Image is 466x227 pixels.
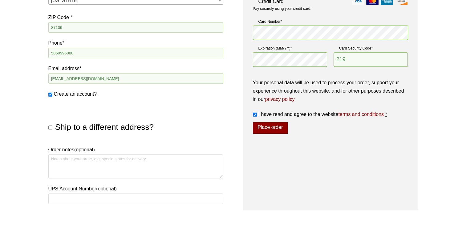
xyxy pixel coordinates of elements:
[48,185,223,193] label: UPS Account Number
[48,145,223,154] label: Order notes
[48,64,223,73] label: Email address
[253,122,288,134] button: Place order
[253,16,408,72] fieldset: Payment Info
[253,45,327,51] label: Expiration (MM/YY)
[48,125,52,129] input: Ship to a different address?
[338,112,384,117] a: terms and conditions
[48,93,52,97] input: Create an account?
[258,112,384,117] span: I have read and agree to the website
[334,52,408,67] input: CSC
[253,113,257,117] input: I have read and agree to the websiteterms and conditions *
[265,97,294,102] a: privacy policy
[48,13,223,22] label: ZIP Code
[385,112,387,117] abbr: required
[74,147,95,152] span: (optional)
[54,91,97,97] span: Create an account?
[96,186,117,191] span: (optional)
[253,78,408,104] p: Your personal data will be used to process your order, support your experience throughout this we...
[334,45,408,51] label: Card Security Code
[48,39,223,47] label: Phone
[253,18,408,25] label: Card Number
[55,122,154,132] span: Ship to a different address?
[253,6,408,11] p: Pay securely using your credit card.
